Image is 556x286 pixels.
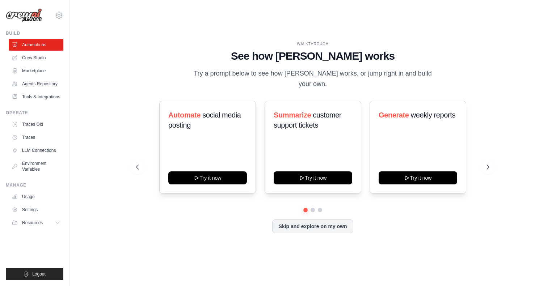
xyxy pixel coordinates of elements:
a: Crew Studio [9,52,63,64]
a: Marketplace [9,65,63,77]
a: Usage [9,191,63,202]
p: Try a prompt below to see how [PERSON_NAME] works, or jump right in and build your own. [191,68,434,90]
a: LLM Connections [9,145,63,156]
button: Try it now [274,171,352,184]
span: Automate [168,111,201,119]
a: Tools & Integrations [9,91,63,103]
span: Logout [32,271,46,277]
span: Generate [379,111,409,119]
button: Resources [9,217,63,229]
button: Try it now [379,171,457,184]
button: Try it now [168,171,247,184]
a: Agents Repository [9,78,63,90]
a: Traces [9,132,63,143]
button: Logout [6,268,63,280]
img: Logo [6,8,42,22]
span: customer support tickets [274,111,341,129]
a: Settings [9,204,63,215]
a: Environment Variables [9,158,63,175]
div: WALKTHROUGH [136,41,489,47]
span: social media posting [168,111,241,129]
h1: See how [PERSON_NAME] works [136,50,489,63]
div: Manage [6,182,63,188]
span: weekly reports [411,111,455,119]
span: Summarize [274,111,311,119]
span: Resources [22,220,43,226]
a: Automations [9,39,63,51]
div: Operate [6,110,63,116]
a: Traces Old [9,119,63,130]
div: Build [6,30,63,36]
button: Skip and explore on my own [272,219,353,233]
